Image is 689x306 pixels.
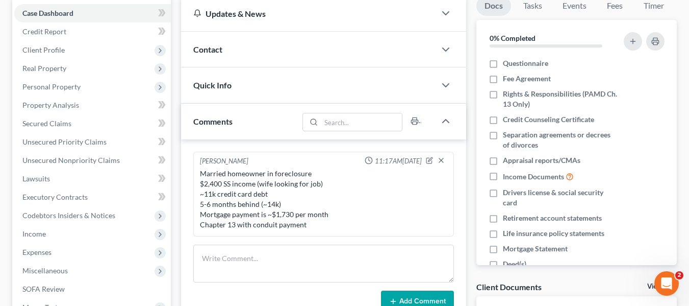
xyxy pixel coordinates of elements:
strong: 0% Completed [490,34,535,42]
a: Secured Claims [14,114,171,133]
a: Executory Contracts [14,188,171,206]
span: Secured Claims [22,119,71,128]
div: Married homeowner in foreclosure $2,400 SS income (wife looking for job) ~11k credit card debt 5-... [200,169,447,230]
div: [PERSON_NAME] [200,156,248,167]
span: Income Documents [503,172,564,182]
span: Lawsuits [22,174,50,183]
span: Appraisal reports/CMAs [503,155,580,166]
a: View All [647,283,673,290]
a: Credit Report [14,22,171,41]
span: Mortgage Statement [503,244,568,254]
span: Fee Agreement [503,74,551,84]
a: Lawsuits [14,170,171,188]
span: Questionnaire [503,58,548,68]
a: Unsecured Priority Claims [14,133,171,151]
span: Separation agreements or decrees of divorces [503,130,618,150]
span: Deed(s) [503,259,526,269]
span: Quick Info [193,80,232,90]
span: Retirement account statements [503,213,602,223]
span: Client Profile [22,45,65,54]
span: Property Analysis [22,101,79,109]
span: Case Dashboard [22,9,73,17]
span: Unsecured Priority Claims [22,137,107,146]
span: Unsecured Nonpriority Claims [22,156,120,164]
a: Case Dashboard [14,4,171,22]
a: SOFA Review [14,280,171,298]
a: Unsecured Nonpriority Claims [14,151,171,170]
span: Expenses [22,248,52,256]
span: SOFA Review [22,285,65,293]
span: Drivers license & social security card [503,187,618,208]
span: Contact [193,44,222,54]
span: 2 [675,271,683,279]
span: Codebtors Insiders & Notices [22,211,115,220]
span: Income [22,229,46,238]
span: Rights & Responsibilities (PAMD Ch. 13 Only) [503,89,618,109]
iframe: Intercom live chat [654,271,679,296]
span: Credit Report [22,27,66,36]
a: Property Analysis [14,96,171,114]
span: 11:17AM[DATE] [375,156,422,166]
span: Miscellaneous [22,266,68,275]
span: Personal Property [22,82,81,91]
input: Search... [321,113,402,131]
div: Client Documents [476,281,542,292]
span: Comments [193,116,233,126]
span: Life insurance policy statements [503,228,604,239]
span: Executory Contracts [22,193,88,201]
div: Updates & News [193,8,423,19]
span: Real Property [22,64,66,73]
span: Credit Counseling Certificate [503,114,594,125]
